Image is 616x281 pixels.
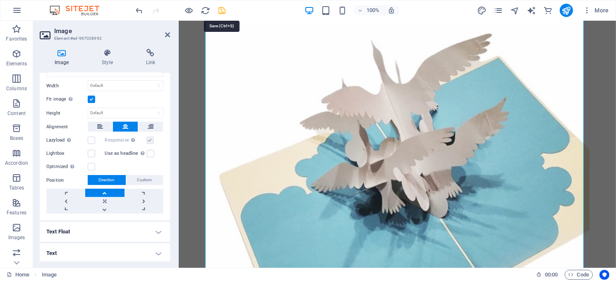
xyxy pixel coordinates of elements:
p: Content [7,110,26,117]
h4: Style [87,49,131,66]
button: commerce [543,5,553,15]
button: Direction [88,175,126,185]
i: Undo: Change image (Ctrl+Z) [135,6,144,15]
i: On resize automatically adjust zoom level to fit chosen device. [388,7,395,14]
label: Responsive [105,135,146,145]
button: reload [201,5,211,15]
span: More [583,6,609,14]
i: Navigator [510,6,520,15]
i: Pages (Ctrl+Alt+S) [494,6,503,15]
i: Design (Ctrl+Alt+Y) [477,6,487,15]
i: Reload page [201,6,211,15]
button: More [580,4,612,17]
i: Publish [561,6,571,15]
p: Images [8,234,25,241]
label: Optimized [46,162,88,172]
button: Custom [126,175,163,185]
label: Lightbox [46,149,88,159]
nav: breadcrumb [42,270,57,280]
span: Custom [137,175,152,185]
button: text_generator [527,5,537,15]
button: design [477,5,487,15]
a: Click to cancel selection. Double-click to open Pages [7,270,29,280]
h6: 100% [366,5,379,15]
label: Height [46,111,88,115]
h4: Image [40,49,87,66]
label: Fit image [46,94,88,104]
label: Lazyload [46,135,88,145]
p: Accordion [5,160,28,166]
span: Direction [99,175,115,185]
label: Width [46,84,88,88]
p: Favorites [6,36,27,42]
i: AI Writer [527,6,536,15]
p: Boxes [10,135,24,142]
button: pages [494,5,503,15]
span: Click to select. Double-click to edit [42,270,57,280]
i: Commerce [543,6,553,15]
span: : [551,271,552,278]
span: 00 00 [545,270,558,280]
p: Features [7,209,26,216]
h6: Session time [536,270,558,280]
button: publish [560,4,573,17]
h4: Text [40,243,170,263]
button: Usercentrics [599,270,609,280]
label: Position [46,175,88,185]
button: undo [134,5,144,15]
button: navigator [510,5,520,15]
h4: Text Float [40,222,170,242]
p: Columns [6,85,27,92]
label: Alignment [46,122,88,132]
button: Click here to leave preview mode and continue editing [184,5,194,15]
label: Use as headline [105,149,147,159]
button: 100% [354,5,383,15]
button: save [217,5,227,15]
button: Code [565,270,593,280]
img: Editor Logo [48,5,110,15]
h3: Element #ed-967028992 [54,35,153,42]
h2: Image [54,27,170,35]
h4: Link [131,49,170,66]
p: Elements [6,60,27,67]
span: Code [568,270,589,280]
p: Tables [9,185,24,191]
